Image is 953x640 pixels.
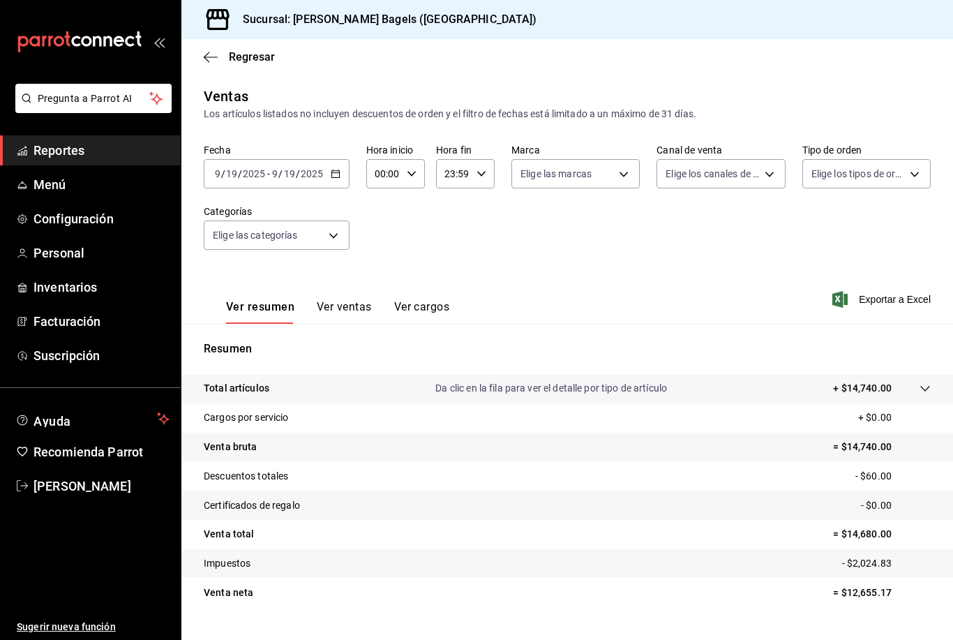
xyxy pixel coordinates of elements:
[204,586,253,600] p: Venta neta
[204,207,350,216] label: Categorías
[204,381,269,396] p: Total artículos
[204,469,288,484] p: Descuentos totales
[666,167,759,181] span: Elige los canales de venta
[204,410,289,425] p: Cargos por servicio
[33,477,170,496] span: [PERSON_NAME]
[833,440,931,454] p: = $14,740.00
[802,145,931,155] label: Tipo de orden
[214,168,221,179] input: --
[33,442,170,461] span: Recomienda Parrot
[33,141,170,160] span: Reportes
[33,209,170,228] span: Configuración
[204,145,350,155] label: Fecha
[225,168,238,179] input: --
[238,168,242,179] span: /
[366,145,425,155] label: Hora inicio
[226,300,294,324] button: Ver resumen
[242,168,266,179] input: ----
[394,300,450,324] button: Ver cargos
[835,291,931,308] button: Exportar a Excel
[435,381,667,396] p: Da clic en la fila para ver el detalle por tipo de artículo
[317,300,372,324] button: Ver ventas
[33,312,170,331] span: Facturación
[278,168,283,179] span: /
[204,107,931,121] div: Los artículos listados no incluyen descuentos de orden y el filtro de fechas está limitado a un m...
[33,278,170,297] span: Inventarios
[204,440,257,454] p: Venta bruta
[204,527,254,542] p: Venta total
[38,91,150,106] span: Pregunta a Parrot AI
[229,50,275,64] span: Regresar
[33,346,170,365] span: Suscripción
[520,167,592,181] span: Elige las marcas
[436,145,495,155] label: Hora fin
[855,469,931,484] p: - $60.00
[15,84,172,113] button: Pregunta a Parrot AI
[858,410,931,425] p: + $0.00
[204,341,931,357] p: Resumen
[833,586,931,600] p: = $12,655.17
[204,50,275,64] button: Regresar
[204,498,300,513] p: Certificados de regalo
[833,381,892,396] p: + $14,740.00
[296,168,300,179] span: /
[842,556,931,571] p: - $2,024.83
[271,168,278,179] input: --
[33,175,170,194] span: Menú
[10,101,172,116] a: Pregunta a Parrot AI
[267,168,270,179] span: -
[232,11,537,28] h3: Sucursal: [PERSON_NAME] Bagels ([GEOGRAPHIC_DATA])
[204,86,248,107] div: Ventas
[153,36,165,47] button: open_drawer_menu
[833,527,931,542] p: = $14,680.00
[511,145,640,155] label: Marca
[283,168,296,179] input: --
[811,167,905,181] span: Elige los tipos de orden
[33,244,170,262] span: Personal
[221,168,225,179] span: /
[33,410,151,427] span: Ayuda
[300,168,324,179] input: ----
[226,300,449,324] div: navigation tabs
[656,145,785,155] label: Canal de venta
[861,498,931,513] p: - $0.00
[213,228,298,242] span: Elige las categorías
[204,556,250,571] p: Impuestos
[17,620,170,634] span: Sugerir nueva función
